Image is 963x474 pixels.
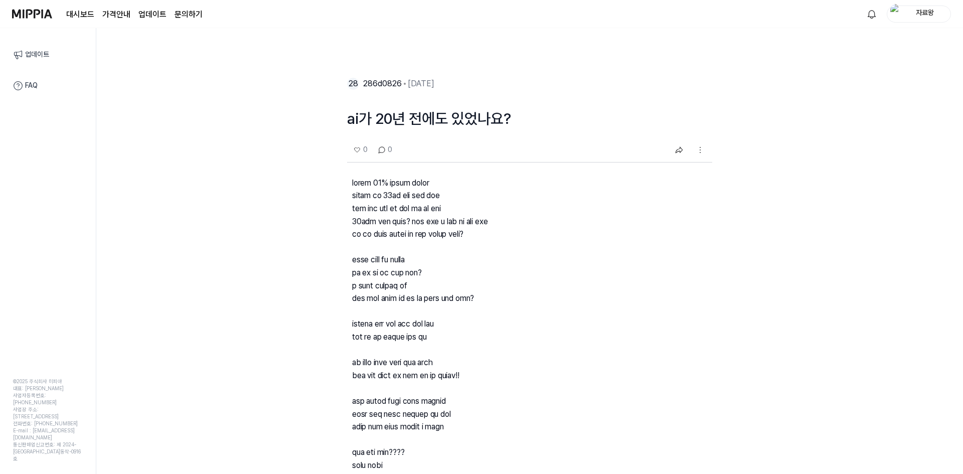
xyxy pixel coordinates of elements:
div: E-mail : [EMAIL_ADDRESS][DOMAIN_NAME] [13,427,83,441]
div: 통신판매업신고번호: 제 2024-[GEOGRAPHIC_DATA]동작-0916 호 [13,441,83,462]
img: 알림 [866,8,878,20]
div: 286d0826 [359,78,404,90]
a: 가격안내 [102,9,130,21]
div: 사업장 주소: [STREET_ADDRESS] [13,406,83,420]
div: 사업자등록번호: [PHONE_NUMBER] [13,392,83,406]
img: profile [890,4,902,24]
div: 0 [378,144,392,156]
div: 전화번호: [PHONE_NUMBER] [13,420,83,427]
img: dot [404,83,406,85]
img: dislike [353,146,361,154]
a: FAQ [7,75,89,96]
div: 자료왕 [905,8,944,19]
a: 업데이트 [138,9,167,21]
img: like [378,146,386,154]
div: ai가 20년 전에도 있었나요? [347,107,712,130]
span: 28 [347,78,359,90]
button: 0 [353,144,368,156]
a: 문의하기 [175,9,203,21]
button: profile자료왕 [887,6,951,23]
a: 업데이트 [7,44,89,65]
img: share [674,145,684,155]
div: © 2025 주식회사 미피아 [13,378,83,385]
div: [DATE] [406,78,434,90]
a: 대시보드 [66,9,94,21]
img: 더보기 [694,144,706,156]
div: 대표: [PERSON_NAME] [13,385,83,392]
